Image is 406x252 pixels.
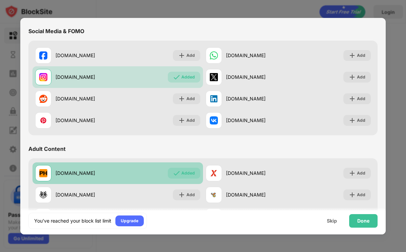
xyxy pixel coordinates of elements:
div: Added [181,170,195,177]
img: favicons [210,73,218,81]
div: Social Media & FOMO [28,28,84,35]
div: [DOMAIN_NAME] [226,169,288,177]
div: [DOMAIN_NAME] [226,191,288,198]
div: Done [357,218,369,224]
img: favicons [39,95,47,103]
img: favicons [39,191,47,199]
div: Add [357,74,365,81]
div: [DOMAIN_NAME] [226,117,288,124]
div: Add [186,117,195,124]
div: [DOMAIN_NAME] [55,73,118,81]
div: [DOMAIN_NAME] [55,169,118,177]
div: [DOMAIN_NAME] [226,73,288,81]
div: [DOMAIN_NAME] [55,52,118,59]
img: favicons [39,116,47,124]
div: Add [186,52,195,59]
img: favicons [210,95,218,103]
img: favicons [210,51,218,60]
div: Add [357,52,365,59]
div: Add [357,191,365,198]
div: [DOMAIN_NAME] [226,95,288,102]
div: Skip [327,218,337,224]
img: favicons [39,51,47,60]
img: favicons [210,191,218,199]
div: Add [186,191,195,198]
div: [DOMAIN_NAME] [55,117,118,124]
img: favicons [210,116,218,124]
div: [DOMAIN_NAME] [226,52,288,59]
div: Add [186,95,195,102]
img: favicons [39,169,47,177]
img: favicons [39,73,47,81]
div: [DOMAIN_NAME] [55,95,118,102]
div: Added [181,74,195,81]
div: You’ve reached your block list limit [34,217,111,224]
div: [DOMAIN_NAME] [55,191,118,198]
img: favicons [210,169,218,177]
div: Adult Content [28,145,66,152]
div: Add [357,95,365,102]
div: Upgrade [121,217,138,224]
div: Add [357,117,365,124]
div: Add [357,170,365,177]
